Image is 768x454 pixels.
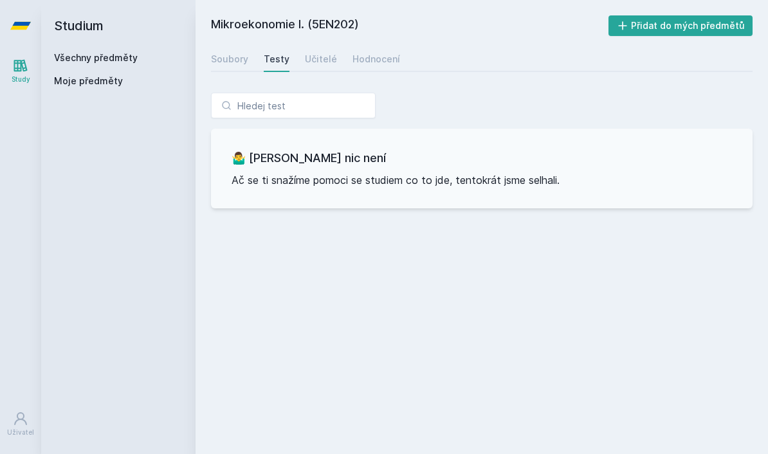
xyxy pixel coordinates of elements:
div: Uživatel [7,428,34,437]
div: Učitelé [305,53,337,66]
a: Hodnocení [352,46,400,72]
p: Ač se ti snažíme pomoci se studiem co to jde, tentokrát jsme selhali. [232,172,732,188]
a: Study [3,51,39,91]
a: Učitelé [305,46,337,72]
div: Testy [264,53,289,66]
button: Přidat do mých předmětů [608,15,753,36]
span: Moje předměty [54,75,123,87]
a: Soubory [211,46,248,72]
h2: Mikroekonomie I. (5EN202) [211,15,608,36]
h3: 🤷‍♂️ [PERSON_NAME] nic není [232,149,732,167]
a: Uživatel [3,404,39,444]
div: Soubory [211,53,248,66]
input: Hledej test [211,93,376,118]
div: Study [12,75,30,84]
div: Hodnocení [352,53,400,66]
a: Testy [264,46,289,72]
a: Všechny předměty [54,52,138,63]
